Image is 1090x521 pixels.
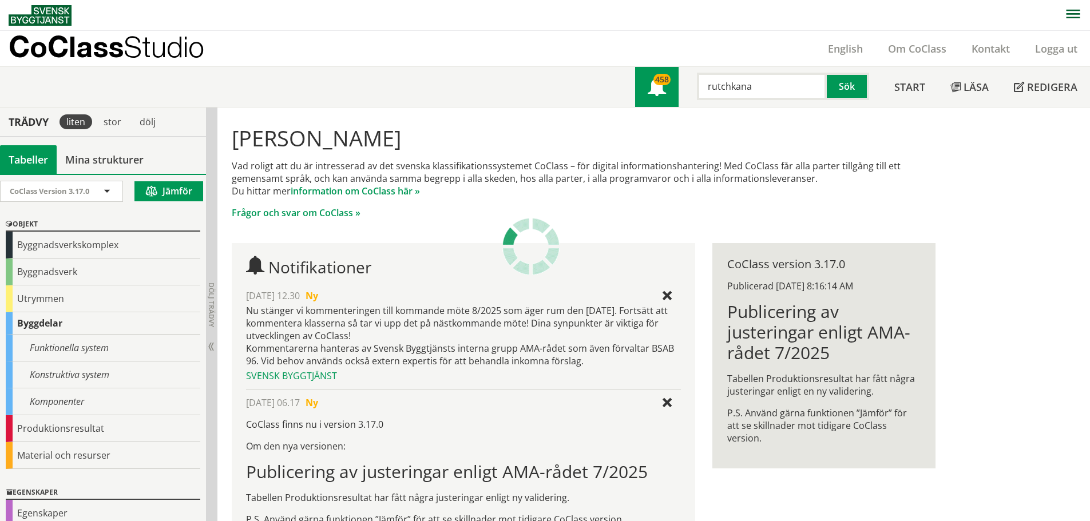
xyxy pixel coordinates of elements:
div: Komponenter [6,388,200,415]
div: Byggdelar [6,312,200,335]
a: Start [882,67,938,107]
span: Start [894,80,925,94]
a: Frågor och svar om CoClass » [232,206,360,219]
div: 458 [653,74,671,85]
span: Redigera [1027,80,1077,94]
div: Utrymmen [6,285,200,312]
a: CoClassStudio [9,31,229,66]
p: P.S. Använd gärna funktionen ”Jämför” för att se skillnader mot tidigare CoClass version. [727,407,920,444]
div: Material och resurser [6,442,200,469]
p: Vad roligt att du är intresserad av det svenska klassifikationssystemet CoClass – för digital inf... [232,160,935,197]
a: Kontakt [959,42,1022,55]
button: Jämför [134,181,203,201]
a: Redigera [1001,67,1090,107]
div: Funktionella system [6,335,200,361]
a: Logga ut [1022,42,1090,55]
span: Ny [306,396,318,409]
div: Produktionsresultat [6,415,200,442]
span: Notifikationer [268,256,371,278]
a: information om CoClass här » [291,185,420,197]
input: Sök [697,73,827,100]
div: dölj [133,114,162,129]
div: Svensk Byggtjänst [246,369,680,382]
span: Notifikationer [648,79,666,97]
h1: Publicering av justeringar enligt AMA-rådet 7/2025 [246,462,680,482]
a: Läsa [938,67,1001,107]
span: [DATE] 06.17 [246,396,300,409]
span: [DATE] 12.30 [246,289,300,302]
p: Om den nya versionen: [246,440,680,452]
span: Läsa [964,80,989,94]
p: CoClass finns nu i version 3.17.0 [246,418,680,431]
div: stor [97,114,128,129]
div: Egenskaper [6,486,200,500]
div: Trädvy [2,116,55,128]
a: 458 [635,67,679,107]
img: Svensk Byggtjänst [9,5,72,26]
img: Laddar [502,218,560,275]
p: Tabellen Produktionsresultat har fått några justeringar enligt ny validering. [246,491,680,504]
span: Ny [306,289,318,302]
span: Studio [124,30,204,63]
p: Tabellen Produktionsresultat har fått några justeringar enligt en ny validering. [727,372,920,397]
div: Publicerad [DATE] 8:16:14 AM [727,280,920,292]
div: Byggnadsverk [6,258,200,285]
h1: Publicering av justeringar enligt AMA-rådet 7/2025 [727,301,920,363]
a: English [815,42,875,55]
h1: [PERSON_NAME] [232,125,935,150]
a: Om CoClass [875,42,959,55]
div: Nu stänger vi kommenteringen till kommande möte 8/2025 som äger rum den [DATE]. Fortsätt att komm... [246,304,680,367]
div: Byggnadsverkskomplex [6,232,200,258]
div: Objekt [6,218,200,232]
a: Mina strukturer [57,145,152,174]
p: CoClass [9,40,204,53]
div: Konstruktiva system [6,361,200,388]
button: Sök [827,73,869,100]
div: CoClass version 3.17.0 [727,258,920,271]
span: CoClass Version 3.17.0 [10,186,89,196]
div: liten [60,114,92,129]
span: Dölj trädvy [207,283,216,327]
